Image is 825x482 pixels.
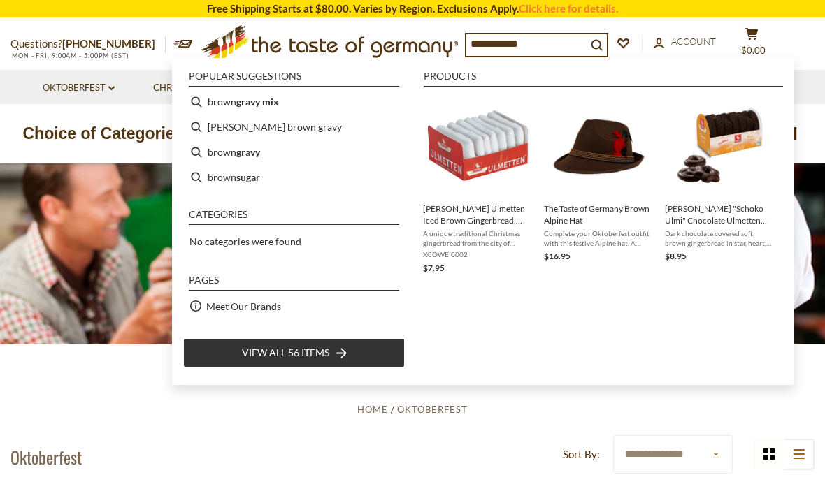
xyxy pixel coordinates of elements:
[424,71,783,87] li: Products
[544,251,571,261] span: $16.95
[357,404,388,415] a: Home
[236,144,260,160] b: gravy
[10,35,166,53] p: Questions?
[417,89,538,281] li: Weiss Ulmetten Iced Brown Gingerbread, 6.17 oz
[423,249,533,259] span: XCOWEI0002
[423,203,533,226] span: [PERSON_NAME] Ulmetten Iced Brown Gingerbread, 6.17 oz
[10,52,129,59] span: MON - FRI, 9:00AM - 5:00PM (EST)
[538,89,659,281] li: The Taste of Germany Brown Alpine Hat
[189,71,399,87] li: Popular suggestions
[731,27,773,62] button: $0.00
[153,80,273,96] a: Christmas - PRE-ORDER
[665,228,775,248] span: Dark chocolate covered soft brown gingerbread in star, heart, and pretzel shapes. These types of ...
[563,446,600,463] label: Sort By:
[654,34,716,50] a: Account
[183,140,405,165] li: brown gravy
[236,169,260,185] b: sugar
[519,2,618,15] a: Click here for details.
[172,58,794,385] div: Instant Search Results
[242,345,329,360] span: View all 56 items
[544,228,654,248] span: Complete your Oktoberfest outfit with this festive Alpine hat. A perfect accessory and gift for O...
[183,89,405,115] li: brown gravy mix
[189,235,301,247] span: No categories were found
[62,37,155,50] a: [PHONE_NUMBER]
[183,115,405,140] li: knorr brown gravy
[183,293,405,319] li: Meet Our Brands
[183,338,405,367] li: View all 56 items
[544,95,654,275] a: The Taste of Germany Brown Alpine HatComplete your Oktoberfest outfit with this festive Alpine ha...
[665,251,687,261] span: $8.95
[189,275,399,291] li: Pages
[741,45,766,56] span: $0.00
[397,404,468,415] a: Oktoberfest
[423,263,445,273] span: $7.95
[669,95,770,196] img: Weiss Schoko Ulmi
[189,210,399,225] li: Categories
[665,95,775,275] a: Weiss Schoko Ulmi[PERSON_NAME] "Schoko Ulmi" Chocolate Ulmetten Gingerbreads, 150gDark chocolate ...
[423,95,533,275] a: [PERSON_NAME] Ulmetten Iced Brown Gingerbread, 6.17 ozA unique traditional Christmas gingerbread ...
[43,80,115,96] a: Oktoberfest
[659,89,780,281] li: Weiss "Schoko Ulmi" Chocolate Ulmetten Gingerbreads, 150g
[665,203,775,226] span: [PERSON_NAME] "Schoko Ulmi" Chocolate Ulmetten Gingerbreads, 150g
[183,165,405,190] li: brown sugar
[671,36,716,47] span: Account
[423,228,533,248] span: A unique traditional Christmas gingerbread from the city of [PERSON_NAME] in the [GEOGRAPHIC_DATA...
[236,94,279,110] b: gravy mix
[544,203,654,226] span: The Taste of Germany Brown Alpine Hat
[10,446,82,467] h1: Oktoberfest
[206,298,281,314] a: Meet Our Brands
